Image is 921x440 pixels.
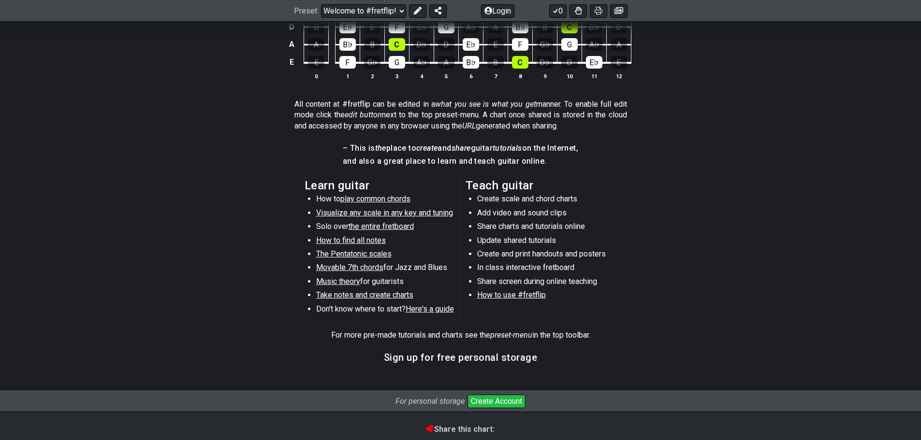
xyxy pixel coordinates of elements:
th: 2 [360,71,384,81]
div: G [389,56,405,69]
li: Share charts and tutorials online [477,221,615,235]
th: 8 [508,71,532,81]
h2: Teach guitar [466,180,617,191]
span: How to find all notes [316,236,386,245]
div: F [339,56,356,69]
div: D [308,21,324,33]
li: Share screen during online teaching [477,276,615,290]
em: preset-menu [490,330,532,340]
em: edit button [345,110,382,119]
li: Solo over [316,221,454,235]
th: 7 [483,71,508,81]
p: For more pre-made tutorials and charts see the in the top toolbar. [331,330,590,341]
div: B [487,56,504,69]
th: 6 [458,71,483,81]
p: All content at #fretflip can be edited in a manner. To enable full edit mode click the next to th... [294,99,627,131]
span: The Pentatonic scales [316,249,392,258]
td: D [286,18,297,36]
b: Share this chart: [426,425,495,434]
li: Update shared tutorials [477,235,615,249]
div: E [611,56,627,69]
div: D♭ [413,38,430,51]
th: 9 [532,71,557,81]
div: B [364,38,380,51]
div: B♭ [512,21,528,33]
div: B♭ [339,38,356,51]
button: Toggle Dexterity for all fretkits [570,4,587,17]
em: the [375,143,386,153]
div: A♭ [586,38,602,51]
li: How to [316,194,454,207]
div: A [487,21,504,33]
li: In class interactive fretboard [477,262,615,276]
td: E [286,53,297,71]
span: Take notes and create charts [316,290,413,299]
em: what you see is what you get [435,99,536,109]
div: G [438,21,454,33]
button: Edit Preset [409,4,426,17]
div: E♭ [586,56,602,69]
th: 11 [582,71,606,81]
li: for Jazz and Blues [316,262,454,276]
span: play common chords [340,194,410,203]
button: Create image [610,4,628,17]
div: D [561,56,578,69]
div: B♭ [463,56,479,69]
div: B [537,21,553,33]
th: 12 [606,71,631,81]
div: E♭ [463,38,479,51]
select: Preset [321,4,406,17]
h4: – This is place to and guitar on the Internet, [343,143,578,154]
button: 0 [549,4,567,17]
div: A [308,38,324,51]
span: Movable 7th chords [316,263,383,272]
li: Add video and sound clips [477,208,615,221]
button: Login [481,4,514,17]
li: Create scale and chord charts [477,194,615,207]
button: Create Account [468,395,526,408]
th: 0 [304,71,329,81]
div: E♭ [339,21,356,33]
div: G♭ [364,56,380,69]
th: 10 [557,71,582,81]
div: C [389,38,405,51]
em: tutorials [493,143,522,153]
div: A [611,38,627,51]
div: D [438,38,454,51]
h3: Sign up for free personal storage [384,352,538,363]
th: 5 [434,71,458,81]
em: create [416,143,438,153]
th: 1 [335,71,360,81]
em: share [452,143,471,153]
li: Create and print handouts and posters [477,249,615,262]
div: F [512,38,528,51]
div: F [389,21,405,33]
span: the entire fretboard [349,222,414,231]
i: For personal storage [395,397,465,406]
th: 3 [384,71,409,81]
button: Share Preset [429,4,447,17]
div: D♭ [586,21,602,33]
h4: and also a great place to learn and teach guitar online. [343,156,578,167]
em: URL [462,121,476,130]
li: Don't know where to start? [316,304,454,317]
div: E [364,21,380,33]
div: C [512,56,528,69]
li: for guitarists [316,276,454,290]
div: D [611,21,627,33]
button: Print [590,4,607,17]
h2: Learn guitar [305,180,456,191]
div: C [561,21,578,33]
div: G♭ [413,21,430,33]
div: A [438,56,454,69]
span: Preset [294,6,317,15]
span: Visualize any scale in any key and tuning [316,208,453,217]
span: Here's a guide [406,304,454,313]
div: G♭ [537,38,553,51]
span: Music theory [316,277,360,286]
div: A♭ [413,56,430,69]
div: A♭ [463,21,479,33]
th: 4 [409,71,434,81]
div: D♭ [537,56,553,69]
div: E [308,56,324,69]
